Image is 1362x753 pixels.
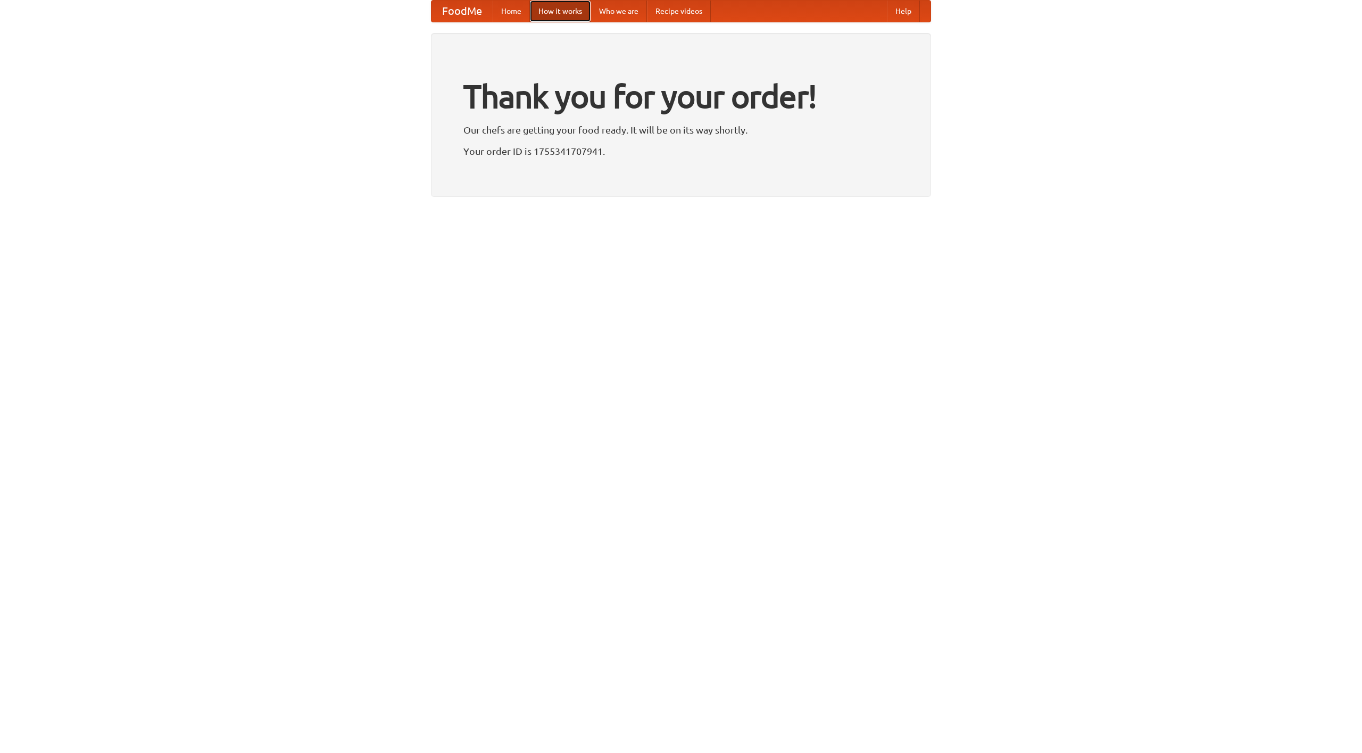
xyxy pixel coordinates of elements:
[887,1,920,22] a: Help
[647,1,711,22] a: Recipe videos
[431,1,493,22] a: FoodMe
[591,1,647,22] a: Who we are
[493,1,530,22] a: Home
[463,122,899,138] p: Our chefs are getting your food ready. It will be on its way shortly.
[463,143,899,159] p: Your order ID is 1755341707941.
[463,71,899,122] h1: Thank you for your order!
[530,1,591,22] a: How it works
